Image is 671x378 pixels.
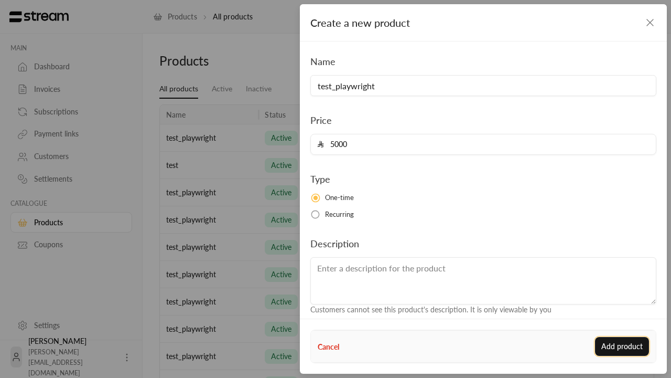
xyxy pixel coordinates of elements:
[310,305,551,314] span: Customers cannot see this product's description. It is only viewable by you
[310,54,335,69] label: Name
[310,75,656,96] input: Enter the name of the product
[325,209,354,220] span: Recurring
[595,337,649,356] button: Add product
[310,113,332,128] label: Price
[325,193,354,203] span: One-time
[310,16,410,29] span: Create a new product
[324,134,650,154] input: Enter the price for the product
[310,236,359,251] label: Description
[318,341,339,352] button: Cancel
[310,172,330,186] label: Type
